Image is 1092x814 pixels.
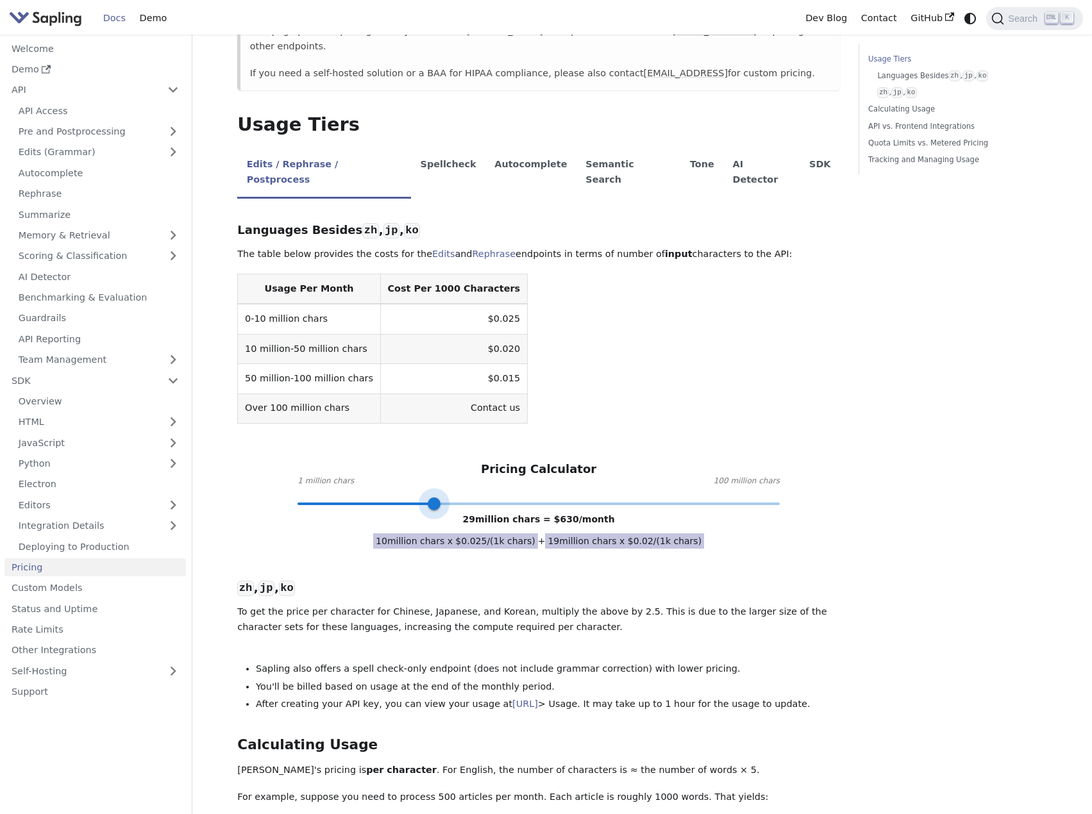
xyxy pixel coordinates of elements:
code: ko [404,223,420,238]
li: Sapling also offers a spell check-only endpoint (does not include grammar correction) with lower ... [256,661,840,677]
a: SDK [4,371,160,390]
a: Calculating Usage [868,103,1042,115]
span: + [538,536,546,546]
button: Search (Ctrl+K) [986,7,1082,30]
a: Status and Uptime [4,599,186,618]
td: $0.020 [380,334,527,363]
a: [EMAIL_ADDRESS] [644,68,728,78]
td: Over 100 million chars [238,394,380,423]
code: jp [891,87,903,98]
th: Cost Per 1000 Characters [380,274,527,304]
a: API [4,81,160,99]
h2: Calculating Usage [237,736,840,754]
th: Usage Per Month [238,274,380,304]
a: Team Management [12,351,186,369]
span: 19 million chars x $ 0.02 /(1k chars) [545,533,704,549]
p: For example, suppose you need to process 500 articles per month. Each article is roughly 1000 wor... [237,790,840,805]
a: Python [12,454,186,473]
a: Docs [96,8,133,28]
li: Tone [681,148,724,199]
a: Demo [133,8,174,28]
code: zh [237,581,253,596]
a: Scoring & Classification [12,247,186,265]
a: Pricing [4,558,186,577]
li: Edits / Rephrase / Postprocess [237,148,411,199]
a: Rephrase [472,249,516,259]
button: Expand sidebar category 'Editors' [160,495,186,514]
a: Edits [432,249,455,259]
a: Summarize [12,205,186,224]
a: Tracking and Managing Usage [868,154,1042,166]
li: You'll be billed based on usage at the end of the monthly period. [256,679,840,695]
a: zh,jp,ko [877,87,1037,99]
li: Semantic Search [576,148,681,199]
a: Custom Models [4,579,186,597]
a: Languages Besideszh,jp,ko [877,70,1037,82]
span: Search [1004,13,1045,24]
span: 29 million chars = $ 630 /month [463,514,615,524]
img: Sapling.ai [9,9,82,28]
a: Autocomplete [12,163,186,182]
a: Contact [854,8,904,28]
a: Sapling.ai [9,9,87,28]
a: Guardrails [12,309,186,328]
a: Support [4,683,186,701]
a: Electron [12,475,186,494]
a: Dev Blog [798,8,853,28]
a: Integration Details [12,517,186,535]
td: $0.015 [380,364,527,394]
code: zh [362,223,378,238]
p: If you need a self-hosted solution or a BAA for HIPAA compliance, please also contact for custom ... [250,66,831,81]
a: Deploying to Production [12,537,186,556]
a: Welcome [4,39,186,58]
button: Collapse sidebar category 'SDK' [160,371,186,390]
a: Edits (Grammar) [12,143,186,162]
code: ko [279,581,295,596]
a: API vs. Frontend Integrations [868,120,1042,133]
span: 10 million chars x $ 0.025 /(1k chars) [373,533,538,549]
li: After creating your API key, you can view your usage at > Usage. It may take up to 1 hour for the... [256,697,840,712]
code: jp [962,71,974,81]
code: ko [977,71,988,81]
a: Self-Hosting [4,661,186,680]
h3: , , [237,581,840,595]
a: [URL] [512,699,538,709]
a: HTML [12,413,186,431]
a: API Reporting [12,329,186,348]
td: Contact us [380,394,527,423]
a: Demo [4,60,186,79]
code: jp [383,223,399,238]
a: Pre and Postprocessing [12,122,186,141]
h3: Languages Besides , , [237,223,840,238]
li: AI Detector [723,148,800,199]
code: ko [905,87,917,98]
strong: per character [366,765,437,775]
li: SDK [800,148,840,199]
strong: input [665,249,693,259]
a: Rate Limits [4,620,186,639]
a: Other Integrations [4,641,186,660]
a: GitHub [903,8,961,28]
h2: Usage Tiers [237,113,840,137]
span: 1 million chars [298,475,354,488]
code: jp [258,581,274,596]
p: This page provides pricing for only a subset of [PERSON_NAME]'s endpoints. Please contact for pri... [250,24,831,54]
a: Rephrase [12,185,186,203]
li: Autocomplete [485,148,576,199]
td: 10 million-50 million chars [238,334,380,363]
td: $0.025 [380,304,527,334]
td: 50 million-100 million chars [238,364,380,394]
a: JavaScript [12,433,186,452]
p: The table below provides the costs for the and endpoints in terms of number of characters to the ... [237,247,840,262]
button: Switch between dark and light mode (currently system mode) [961,9,980,28]
p: To get the price per character for Chinese, Japanese, and Korean, multiply the above by 2.5. This... [237,604,840,635]
a: API Access [12,101,186,120]
a: Benchmarking & Evaluation [12,288,186,307]
kbd: K [1061,12,1073,24]
a: Overview [12,392,186,411]
a: Memory & Retrieval [12,226,186,245]
a: Usage Tiers [868,53,1042,65]
a: Editors [12,495,160,514]
code: zh [877,87,889,98]
a: Quota Limits vs. Metered Pricing [868,137,1042,149]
